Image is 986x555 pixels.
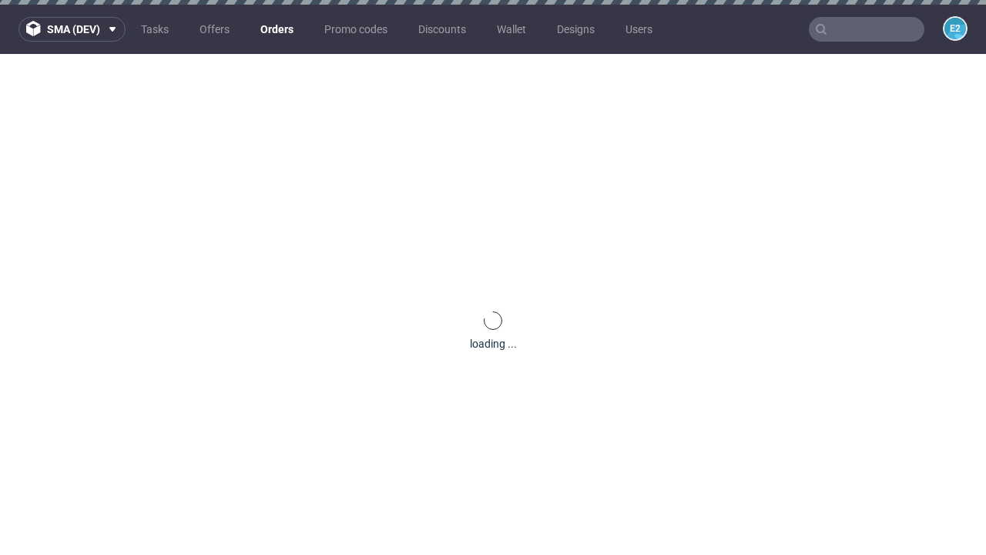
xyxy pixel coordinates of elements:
button: sma (dev) [18,17,126,42]
a: Designs [548,17,604,42]
a: Discounts [409,17,475,42]
a: Wallet [488,17,535,42]
a: Tasks [132,17,178,42]
a: Offers [190,17,239,42]
div: loading ... [470,336,517,351]
span: sma (dev) [47,24,100,35]
figcaption: e2 [944,18,966,39]
a: Orders [251,17,303,42]
a: Users [616,17,662,42]
a: Promo codes [315,17,397,42]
